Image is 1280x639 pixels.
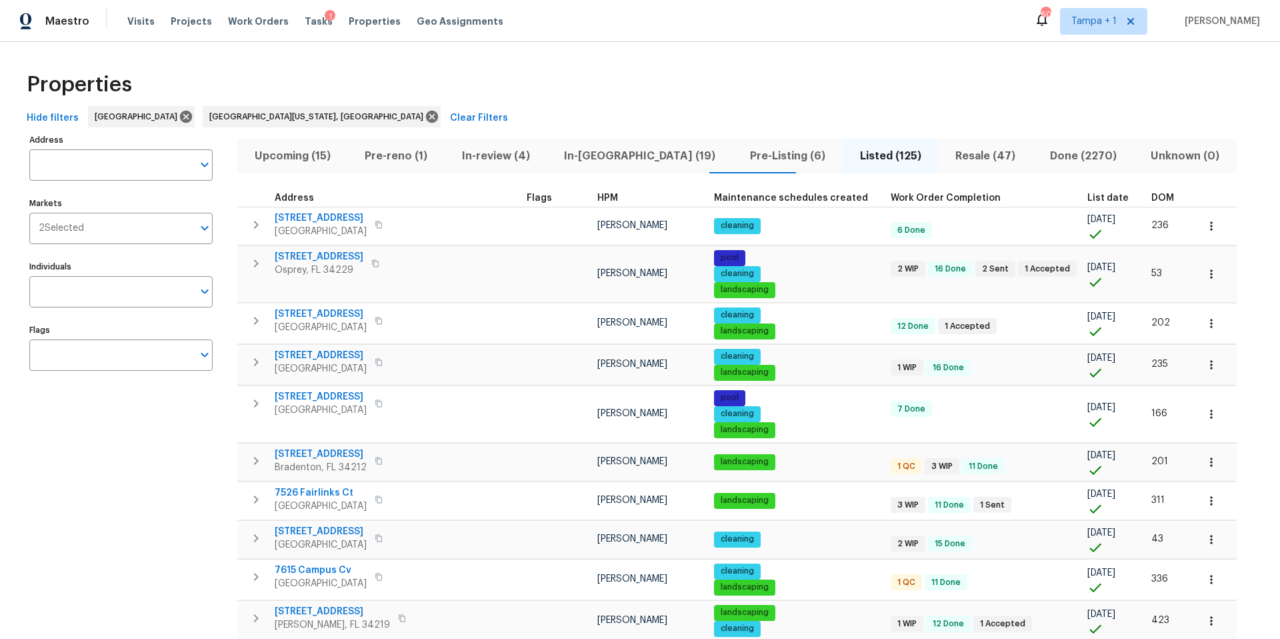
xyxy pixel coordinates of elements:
[892,618,922,630] span: 1 WIP
[597,409,667,418] span: [PERSON_NAME]
[892,500,924,511] span: 3 WIP
[29,136,213,144] label: Address
[88,106,195,127] div: [GEOGRAPHIC_DATA]
[275,486,367,500] span: 7526 Fairlinks Ct
[209,110,429,123] span: [GEOGRAPHIC_DATA][US_STATE], [GEOGRAPHIC_DATA]
[977,263,1014,275] span: 2 Sent
[926,577,966,588] span: 11 Done
[275,321,367,334] span: [GEOGRAPHIC_DATA]
[597,534,667,544] span: [PERSON_NAME]
[29,326,213,334] label: Flags
[939,321,995,332] span: 1 Accepted
[597,496,667,505] span: [PERSON_NAME]
[1151,269,1162,278] span: 53
[1151,574,1168,584] span: 336
[228,15,289,28] span: Work Orders
[275,193,314,203] span: Address
[275,461,367,474] span: Bradenton, FL 34212
[27,78,132,91] span: Properties
[195,282,214,301] button: Open
[1019,263,1075,275] span: 1 Accepted
[275,618,390,632] span: [PERSON_NAME], FL 34219
[927,362,969,374] span: 16 Done
[195,155,214,174] button: Open
[715,367,774,378] span: landscaping
[929,500,969,511] span: 11 Done
[715,220,759,231] span: cleaning
[127,15,155,28] span: Visits
[714,193,868,203] span: Maintenance schedules created
[1151,457,1168,466] span: 201
[597,269,667,278] span: [PERSON_NAME]
[1151,193,1174,203] span: DOM
[715,284,774,295] span: landscaping
[1087,490,1115,499] span: [DATE]
[1087,193,1129,203] span: List date
[450,110,508,127] span: Clear Filters
[275,362,367,376] span: [GEOGRAPHIC_DATA]
[203,106,441,127] div: [GEOGRAPHIC_DATA][US_STATE], [GEOGRAPHIC_DATA]
[597,193,618,203] span: HPM
[275,404,367,417] span: [GEOGRAPHIC_DATA]
[21,106,84,131] button: Hide filters
[555,147,725,165] span: In-[GEOGRAPHIC_DATA] (19)
[715,326,774,337] span: landscaping
[349,15,401,28] span: Properties
[275,500,367,513] span: [GEOGRAPHIC_DATA]
[741,147,835,165] span: Pre-Listing (6)
[95,110,183,123] span: [GEOGRAPHIC_DATA]
[171,15,212,28] span: Projects
[275,211,367,225] span: [STREET_ADDRESS]
[892,321,934,332] span: 12 Done
[275,577,367,590] span: [GEOGRAPHIC_DATA]
[29,263,213,271] label: Individuals
[527,193,552,203] span: Flags
[851,147,931,165] span: Listed (125)
[715,408,759,420] span: cleaning
[715,424,774,436] span: landscaping
[1151,616,1169,625] span: 423
[975,618,1031,630] span: 1 Accepted
[929,263,971,275] span: 16 Done
[715,566,759,577] span: cleaning
[1071,15,1117,28] span: Tampa + 1
[1151,496,1165,505] span: 311
[891,193,1001,203] span: Work Order Completion
[715,582,774,593] span: landscaping
[39,223,84,234] span: 2 Selected
[926,461,958,472] span: 3 WIP
[1087,312,1115,322] span: [DATE]
[275,448,367,461] span: [STREET_ADDRESS]
[1087,610,1115,619] span: [DATE]
[275,605,390,618] span: [STREET_ADDRESS]
[1087,451,1115,460] span: [DATE]
[195,346,214,364] button: Open
[1179,15,1260,28] span: [PERSON_NAME]
[929,538,971,550] span: 15 Done
[29,199,213,207] label: Markets
[325,10,335,23] div: 1
[597,318,667,328] span: [PERSON_NAME]
[975,500,1010,511] span: 1 Sent
[275,307,367,321] span: [STREET_ADDRESS]
[892,404,931,415] span: 7 Done
[715,495,774,506] span: landscaping
[453,147,539,165] span: In-review (4)
[417,15,503,28] span: Geo Assignments
[892,538,924,550] span: 2 WIP
[27,110,79,127] span: Hide filters
[275,225,367,238] span: [GEOGRAPHIC_DATA]
[715,351,759,362] span: cleaning
[275,250,363,263] span: [STREET_ADDRESS]
[1087,528,1115,538] span: [DATE]
[715,456,774,468] span: landscaping
[1041,8,1050,21] div: 60
[963,461,1003,472] span: 11 Done
[1087,263,1115,272] span: [DATE]
[597,457,667,466] span: [PERSON_NAME]
[1151,221,1169,230] span: 236
[892,263,924,275] span: 2 WIP
[1087,215,1115,224] span: [DATE]
[275,349,367,362] span: [STREET_ADDRESS]
[927,618,969,630] span: 12 Done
